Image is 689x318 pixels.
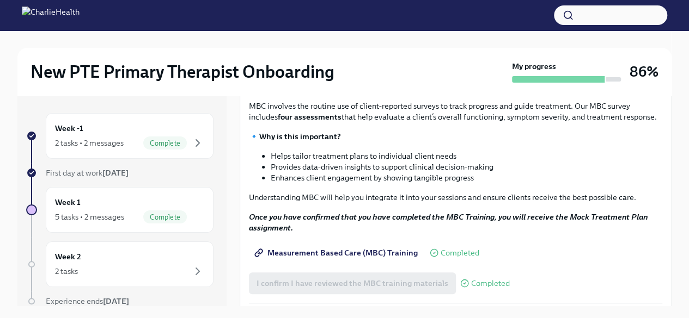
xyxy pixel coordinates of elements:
[55,266,78,277] div: 2 tasks
[26,241,214,287] a: Week 22 tasks
[249,212,648,233] strong: Once you have confirmed that you have completed the MBC Training, you will receive the Mock Treat...
[259,132,341,141] strong: Why is this important?
[249,131,662,142] p: 🔹
[31,61,334,83] h2: New PTE Primary Therapist Onboarding
[26,113,214,159] a: Week -12 tasks • 2 messagesComplete
[55,251,81,263] h6: Week 2
[471,279,510,288] span: Completed
[55,138,124,148] div: 2 tasks • 2 messages
[143,213,187,221] span: Complete
[22,7,80,24] img: CharlieHealth
[46,168,129,178] span: First day at work
[102,168,129,178] strong: [DATE]
[257,247,418,258] span: Measurement Based Care (MBC) Training
[143,139,187,147] span: Complete
[630,62,658,82] h3: 86%
[46,296,129,306] span: Experience ends
[512,61,556,72] strong: My progress
[278,112,342,122] strong: four assessments
[441,249,479,257] span: Completed
[26,187,214,233] a: Week 15 tasks • 2 messagesComplete
[271,151,662,161] li: Helps tailor treatment plans to individual client needs
[55,122,83,134] h6: Week -1
[271,172,662,183] li: Enhances client engagement by showing tangible progress
[271,161,662,172] li: Provides data-driven insights to support clinical decision-making
[249,242,425,264] a: Measurement Based Care (MBC) Training
[55,211,124,222] div: 5 tasks • 2 messages
[55,196,81,208] h6: Week 1
[103,296,129,306] strong: [DATE]
[249,101,662,122] p: MBC involves the routine use of client-reported surveys to track progress and guide treatment. Ou...
[249,192,662,203] p: Understanding MBC will help you integrate it into your sessions and ensure clients receive the be...
[26,167,214,178] a: First day at work[DATE]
